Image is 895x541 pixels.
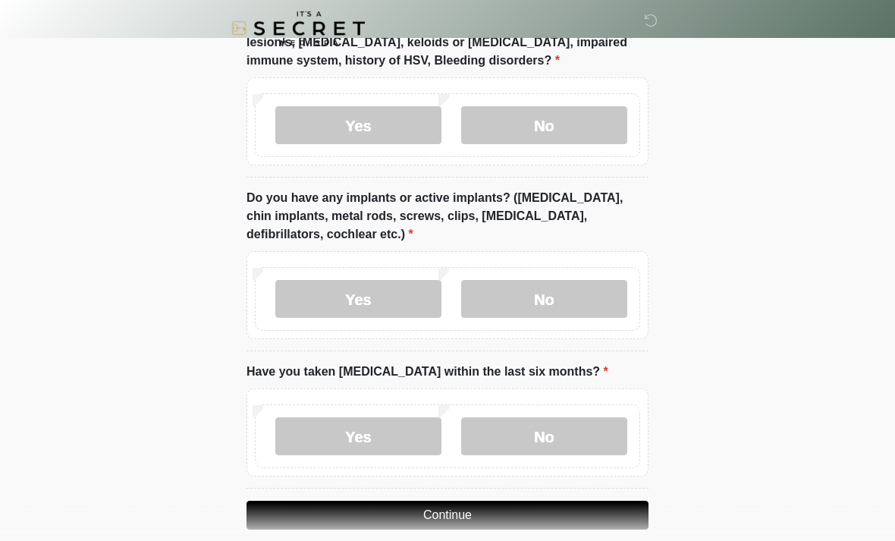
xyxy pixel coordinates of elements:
label: No [461,281,627,319]
button: Continue [247,502,648,530]
label: No [461,107,627,145]
img: It's A Secret Med Spa Logo [231,11,365,46]
label: Yes [275,418,441,456]
label: Do you have any implants or active implants? ([MEDICAL_DATA], chin implants, metal rods, screws, ... [247,190,648,244]
label: No [461,418,627,456]
label: Have you taken [MEDICAL_DATA] within the last six months? [247,363,608,382]
label: Yes [275,281,441,319]
label: Yes [275,107,441,145]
